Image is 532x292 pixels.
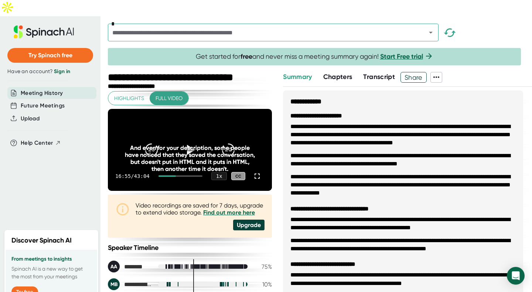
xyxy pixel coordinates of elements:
[115,173,150,179] div: 16:55 / 43:04
[283,73,312,81] span: Summary
[253,263,272,270] div: 75 %
[21,89,63,97] button: Meeting History
[108,261,120,272] div: AA
[253,281,272,288] div: 10 %
[363,73,395,81] span: Transcript
[203,209,255,216] a: Find out more here
[136,202,265,216] div: Video recordings are saved for 7 days, upgrade to extend video storage.
[11,236,72,245] h2: Discover Spinach AI
[21,114,40,123] button: Upload
[11,265,91,281] p: Spinach AI is a new way to get the most from your meetings
[211,172,227,180] div: 1 x
[108,278,152,290] div: Mohammad Baqai
[156,94,183,103] span: Full video
[21,102,65,110] button: Future Meetings
[7,68,93,75] div: Have an account?
[363,72,395,82] button: Transcript
[380,52,423,61] a: Start Free trial
[150,92,188,105] button: Full video
[196,52,433,61] span: Get started for and never miss a meeting summary again!
[11,256,91,262] h3: From meetings to insights
[21,139,53,147] span: Help Center
[54,68,70,75] a: Sign in
[21,139,61,147] button: Help Center
[7,48,93,63] button: Try Spinach free
[108,261,152,272] div: Ali Ajam
[323,72,352,82] button: Chapters
[108,92,150,105] button: Highlights
[231,172,245,181] div: CC
[124,144,255,172] div: And even for your description, some people have noticed that they saved the conversation, but doe...
[233,220,265,230] div: Upgrade
[426,27,436,38] button: Open
[108,278,120,290] div: MB
[108,244,272,252] div: Speaker Timeline
[507,267,525,285] div: Open Intercom Messenger
[283,72,312,82] button: Summary
[28,52,72,59] span: Try Spinach free
[241,52,252,61] b: free
[401,71,426,84] span: Share
[323,73,352,81] span: Chapters
[114,94,144,103] span: Highlights
[400,72,427,83] button: Share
